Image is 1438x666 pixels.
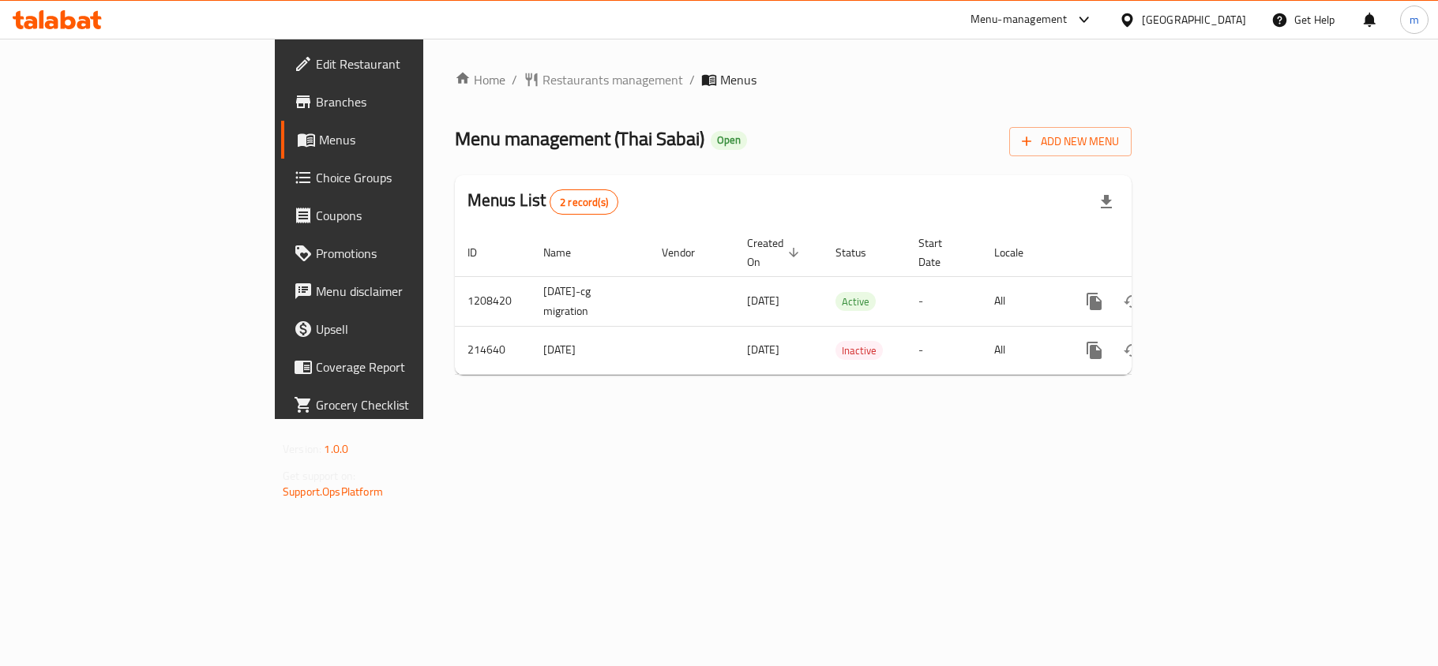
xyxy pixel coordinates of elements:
[835,292,876,311] div: Active
[835,293,876,311] span: Active
[1113,282,1151,320] button: Change Status
[747,339,779,360] span: [DATE]
[906,326,982,374] td: -
[467,189,618,215] h2: Menus List
[971,10,1068,29] div: Menu-management
[283,481,383,502] a: Support.OpsPlatform
[689,70,695,89] li: /
[1076,331,1113,369] button: more
[281,386,515,424] a: Grocery Checklist
[316,92,502,111] span: Branches
[283,439,321,459] span: Version:
[1142,11,1246,28] div: [GEOGRAPHIC_DATA]
[747,290,779,311] span: [DATE]
[455,229,1240,375] table: enhanced table
[455,70,1132,89] nav: breadcrumb
[982,276,1063,326] td: All
[550,189,618,215] div: Total records count
[316,244,502,263] span: Promotions
[835,341,883,360] div: Inactive
[281,159,515,196] a: Choice Groups
[455,121,704,156] span: Menu management ( Thai Sabai )
[835,243,887,262] span: Status
[1063,229,1240,277] th: Actions
[1009,127,1132,156] button: Add New Menu
[316,320,502,339] span: Upsell
[1022,132,1119,152] span: Add New Menu
[316,206,502,225] span: Coupons
[281,121,515,159] a: Menus
[1410,11,1419,28] span: m
[281,272,515,310] a: Menu disclaimer
[835,342,883,360] span: Inactive
[281,310,515,348] a: Upsell
[1113,331,1151,369] button: Change Status
[467,243,497,262] span: ID
[319,130,502,149] span: Menus
[283,466,355,486] span: Get support on:
[281,234,515,272] a: Promotions
[1076,282,1113,320] button: more
[906,276,982,326] td: -
[324,439,348,459] span: 1.0.0
[531,276,649,326] td: [DATE]-cg migration
[543,70,683,89] span: Restaurants management
[918,234,963,271] span: Start Date
[524,70,683,89] a: Restaurants management
[550,195,618,210] span: 2 record(s)
[711,133,747,147] span: Open
[531,326,649,374] td: [DATE]
[281,348,515,386] a: Coverage Report
[316,282,502,301] span: Menu disclaimer
[720,70,757,89] span: Menus
[281,83,515,121] a: Branches
[281,196,515,234] a: Coupons
[747,234,804,271] span: Created On
[982,326,1063,374] td: All
[316,395,502,414] span: Grocery Checklist
[316,357,502,376] span: Coverage Report
[662,243,715,262] span: Vendor
[994,243,1044,262] span: Locale
[711,131,747,150] div: Open
[543,243,591,262] span: Name
[281,45,515,83] a: Edit Restaurant
[316,168,502,187] span: Choice Groups
[1087,183,1125,221] div: Export file
[316,54,502,73] span: Edit Restaurant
